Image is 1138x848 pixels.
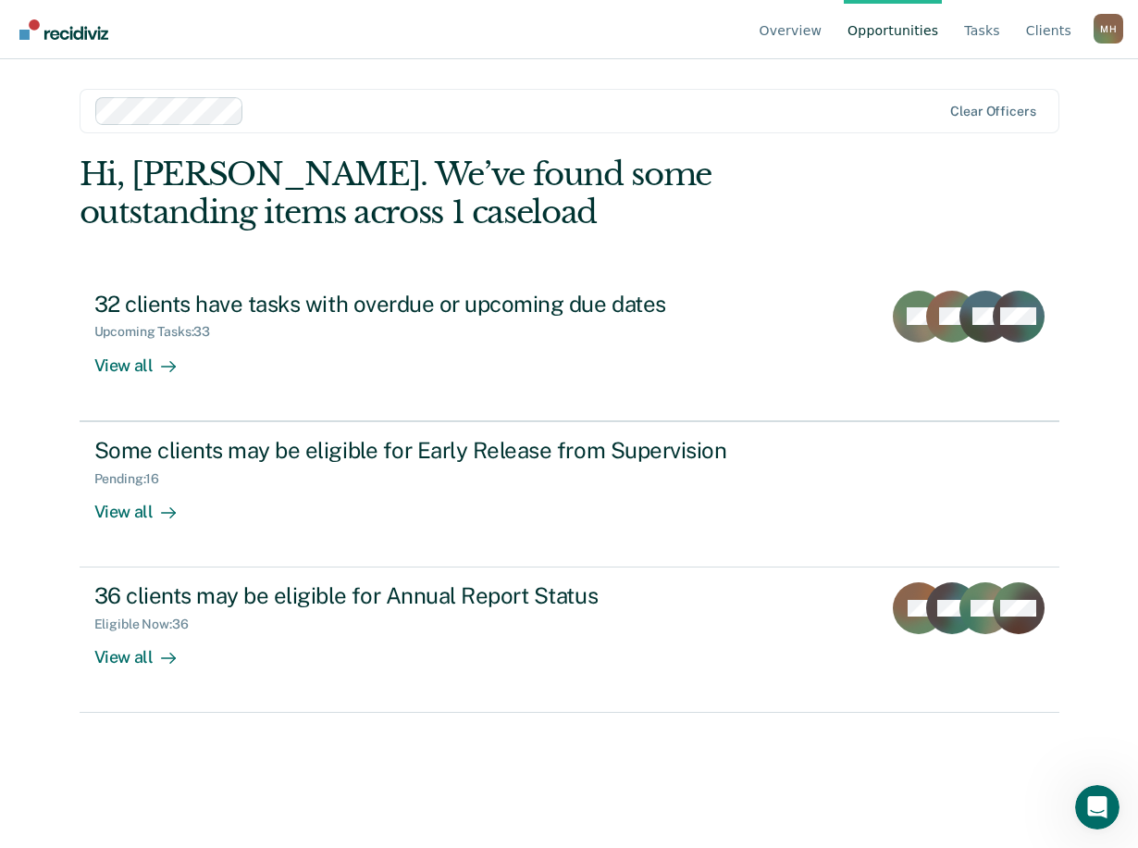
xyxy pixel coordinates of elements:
div: Pending : 16 [94,471,175,487]
iframe: Intercom live chat [1075,785,1119,829]
div: Some clients may be eligible for Early Release from Supervision [94,437,744,464]
div: Send us a message [38,265,309,284]
img: logo [37,35,139,65]
span: Home [71,624,113,637]
img: Recidiviz [19,19,108,40]
div: Hi, [PERSON_NAME]. We’ve found some outstanding items across 1 caseload [80,156,863,231]
div: Close [318,30,352,63]
img: Profile image for Kim [216,30,254,67]
a: Some clients may be eligible for Early Release from SupervisionPending:16View all [80,421,1059,567]
p: Hi [PERSON_NAME] 👋 [37,131,333,194]
div: 32 clients have tasks with overdue or upcoming due dates [94,291,744,318]
div: View all [94,486,198,522]
div: View all [94,340,198,376]
p: How can we help? [37,194,333,226]
div: Profile image for Krysty [252,30,289,67]
a: 32 clients have tasks with overdue or upcoming due datesUpcoming Tasks:33View all [80,276,1059,421]
div: Eligible Now : 36 [94,617,204,632]
button: Profile dropdown button [1094,14,1123,44]
img: Profile image for Rajan [181,30,218,67]
button: Messages [185,578,370,652]
div: View all [94,632,198,668]
div: Send us a message [19,249,352,300]
div: Upcoming Tasks : 33 [94,324,226,340]
span: Messages [246,624,310,637]
div: M H [1094,14,1123,44]
div: 36 clients may be eligible for Annual Report Status [94,582,744,609]
div: Clear officers [950,104,1035,119]
a: 36 clients may be eligible for Annual Report StatusEligible Now:36View all [80,567,1059,713]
